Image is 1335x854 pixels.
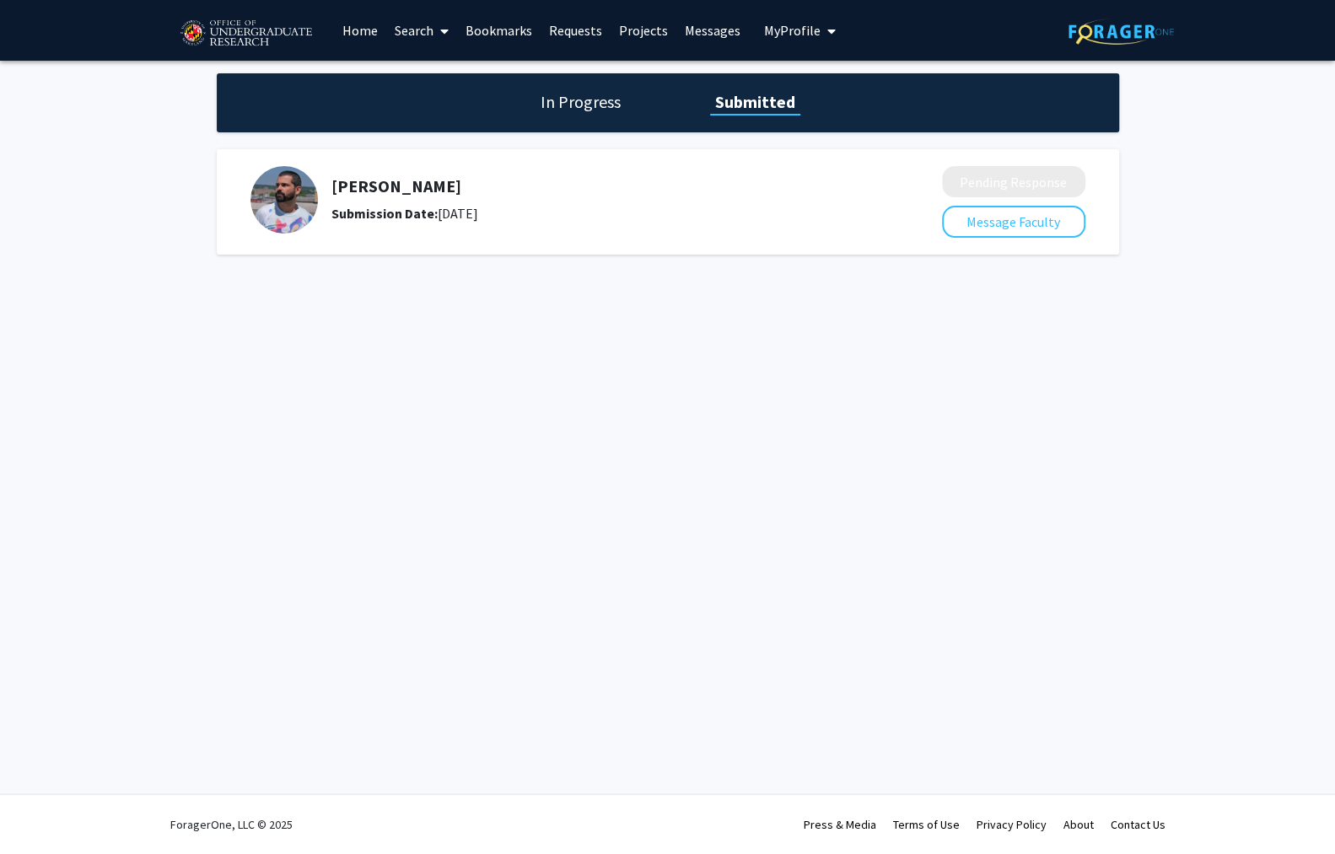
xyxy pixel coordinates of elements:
a: Home [334,1,386,60]
h5: [PERSON_NAME] [331,176,853,196]
a: Bookmarks [457,1,541,60]
a: Search [386,1,457,60]
a: Requests [541,1,611,60]
a: Contact Us [1111,817,1165,832]
b: Submission Date: [331,205,438,222]
h1: In Progress [536,90,626,114]
img: ForagerOne Logo [1069,19,1174,45]
a: Messages [676,1,749,60]
button: Pending Response [942,166,1085,197]
img: Profile Picture [250,166,318,234]
div: [DATE] [331,203,853,223]
iframe: Chat [13,778,72,841]
a: Privacy Policy [977,817,1047,832]
a: Terms of Use [893,817,960,832]
h1: Submitted [710,90,800,114]
span: My Profile [764,22,821,39]
img: University of Maryland Logo [175,13,317,55]
a: Press & Media [804,817,876,832]
a: Projects [611,1,676,60]
button: Message Faculty [942,206,1085,238]
div: ForagerOne, LLC © 2025 [170,795,293,854]
a: About [1063,817,1094,832]
a: Message Faculty [942,213,1085,230]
